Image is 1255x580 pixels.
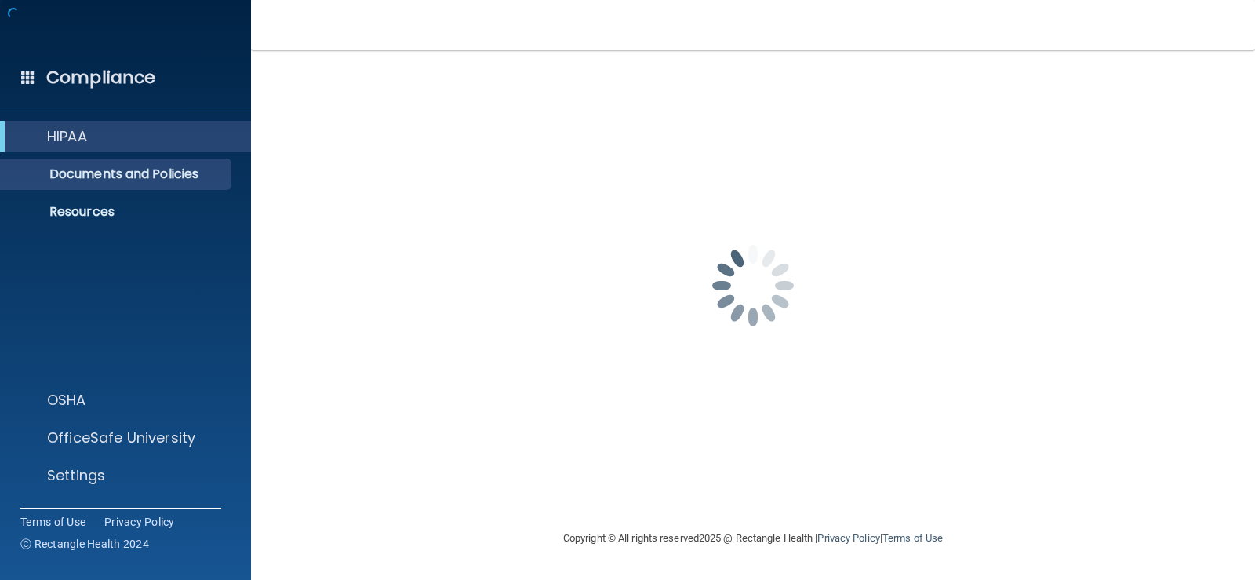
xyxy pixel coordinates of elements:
[19,429,228,447] a: OfficeSafe University
[19,127,227,146] a: HIPAA
[467,513,1039,564] div: Copyright © All rights reserved 2025 @ Rectangle Health | |
[47,127,87,146] p: HIPAA
[47,466,105,485] p: Settings
[104,514,175,530] a: Privacy Policy
[20,536,149,552] span: Ⓒ Rectangle Health 2024
[675,207,831,364] img: spinner.e123f6fc.gif
[47,429,195,447] p: OfficeSafe University
[20,514,85,530] a: Terms of Use
[46,67,155,89] h4: Compliance
[19,391,228,410] a: OSHA
[19,16,232,48] img: PMB logo
[882,532,943,544] a: Terms of Use
[10,166,224,182] p: Documents and Policies
[19,466,228,485] a: Settings
[47,391,86,410] p: OSHA
[10,204,224,220] p: Resources
[817,532,879,544] a: Privacy Policy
